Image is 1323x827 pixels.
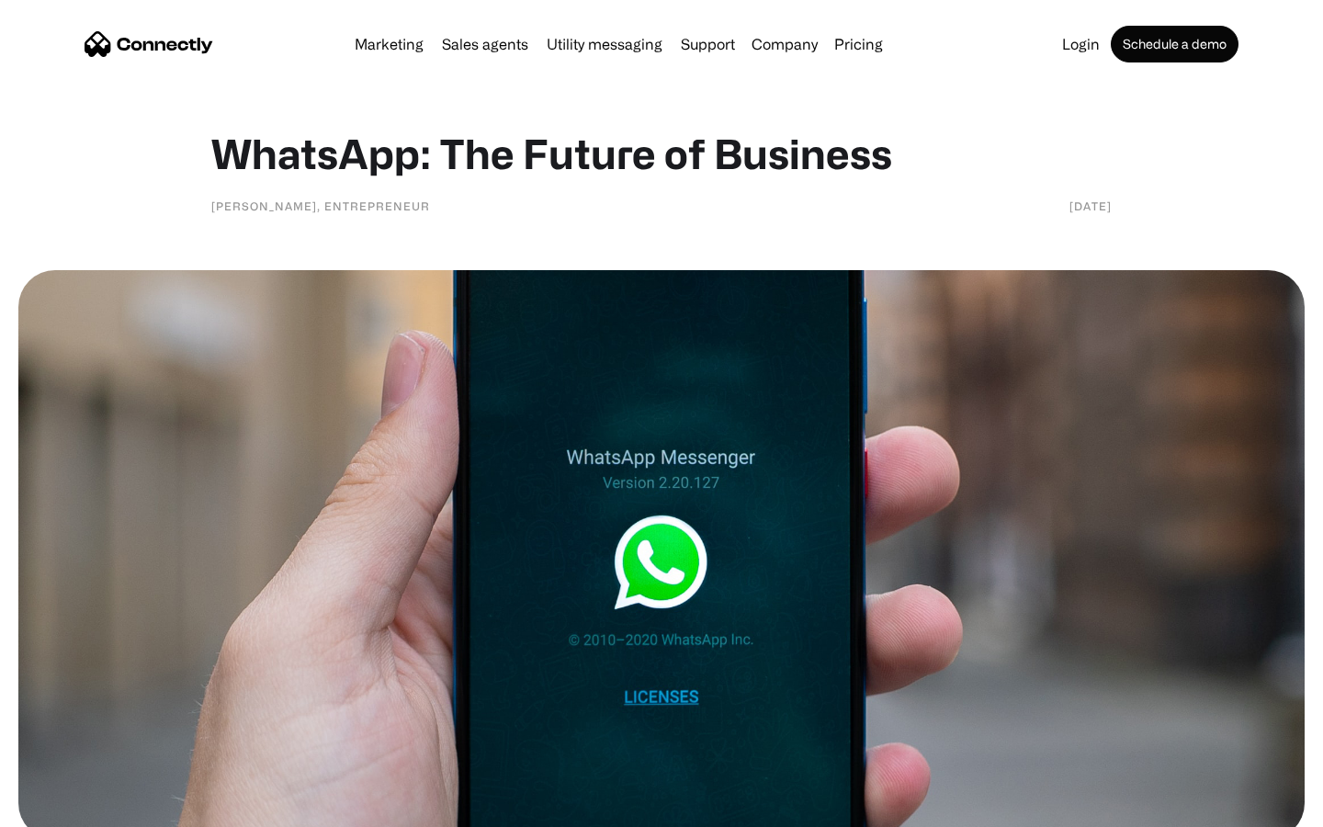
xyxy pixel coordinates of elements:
a: Support [673,37,742,51]
div: [PERSON_NAME], Entrepreneur [211,197,430,215]
aside: Language selected: English [18,795,110,821]
div: Company [752,31,818,57]
a: Sales agents [435,37,536,51]
a: Marketing [347,37,431,51]
h1: WhatsApp: The Future of Business [211,129,1112,178]
a: Pricing [827,37,890,51]
a: Login [1055,37,1107,51]
a: Schedule a demo [1111,26,1238,62]
a: Utility messaging [539,37,670,51]
ul: Language list [37,795,110,821]
div: [DATE] [1069,197,1112,215]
